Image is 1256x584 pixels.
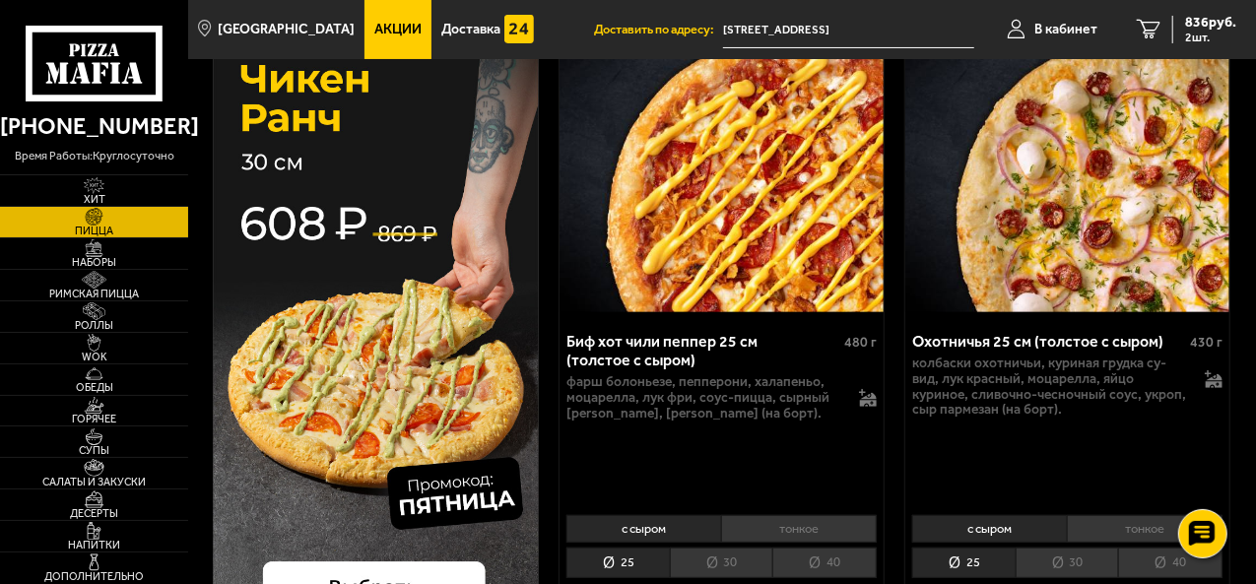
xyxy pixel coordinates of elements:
[912,332,1185,351] div: Охотничья 25 см (толстое с сыром)
[374,23,422,36] span: Акции
[566,332,839,369] div: Биф хот чили пеппер 25 см (толстое с сыром)
[594,24,723,36] span: Доставить по адресу:
[504,15,534,44] img: 15daf4d41897b9f0e9f617042186c801.svg
[912,515,1067,543] li: с сыром
[721,515,877,543] li: тонкое
[1034,23,1097,36] span: В кабинет
[670,548,773,578] li: 30
[1185,32,1236,43] span: 2 шт.
[912,548,1016,578] li: 25
[723,12,974,48] input: Ваш адрес доставки
[1067,515,1223,543] li: тонкое
[566,515,721,543] li: с сыром
[1190,334,1223,351] span: 430 г
[1118,548,1223,578] li: 40
[566,548,670,578] li: 25
[844,334,877,351] span: 480 г
[566,374,846,422] p: фарш болоньезе, пепперони, халапеньо, моцарелла, лук фри, соус-пицца, сырный [PERSON_NAME], [PERS...
[219,23,356,36] span: [GEOGRAPHIC_DATA]
[1016,548,1119,578] li: 30
[772,548,877,578] li: 40
[441,23,500,36] span: Доставка
[1185,16,1236,30] span: 836 руб.
[912,356,1192,419] p: колбаски охотничьи, куриная грудка су-вид, лук красный, моцарелла, яйцо куриное, сливочно-чесночн...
